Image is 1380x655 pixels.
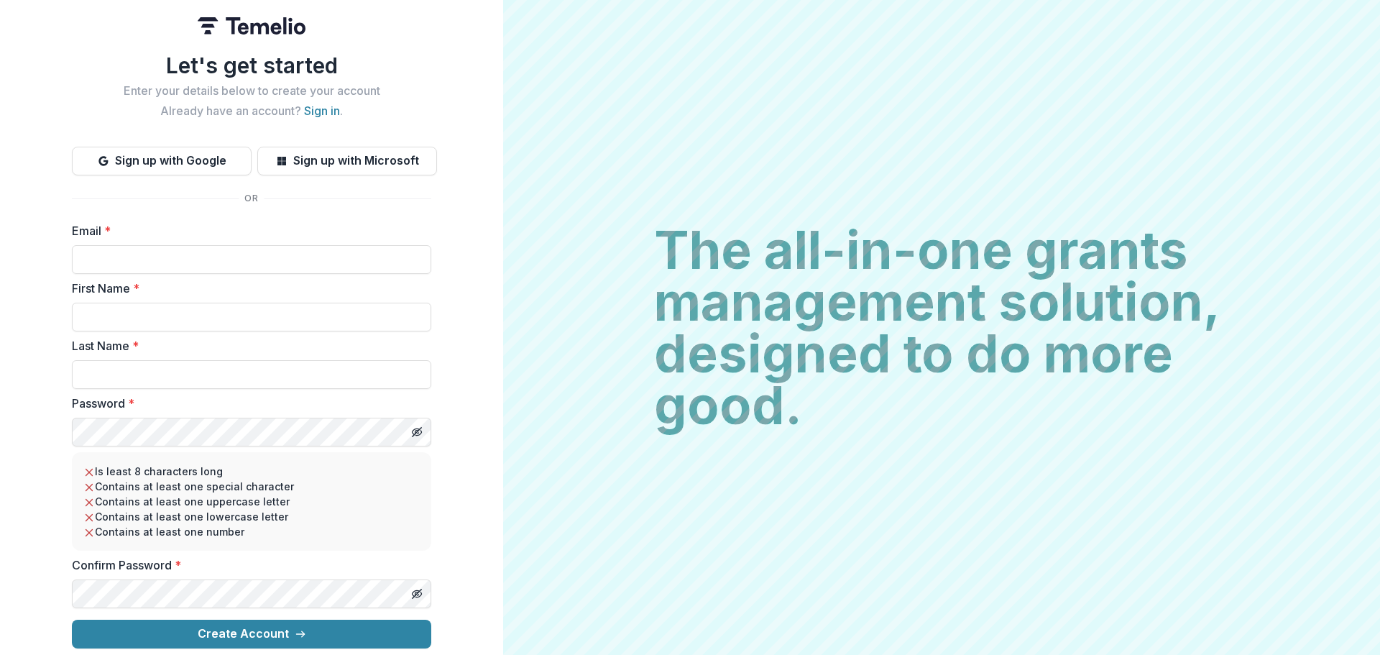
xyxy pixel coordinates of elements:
button: Sign up with Microsoft [257,147,437,175]
li: Contains at least one special character [83,479,420,494]
h2: Enter your details below to create your account [72,84,431,98]
label: Password [72,395,423,412]
label: Confirm Password [72,556,423,574]
img: Temelio [198,17,305,35]
button: Sign up with Google [72,147,252,175]
li: Contains at least one number [83,524,420,539]
li: Contains at least one uppercase letter [83,494,420,509]
label: First Name [72,280,423,297]
li: Contains at least one lowercase letter [83,509,420,524]
label: Email [72,222,423,239]
button: Create Account [72,620,431,649]
h2: Already have an account? . [72,104,431,118]
a: Sign in [304,104,340,118]
label: Last Name [72,337,423,354]
button: Toggle password visibility [405,421,428,444]
li: Is least 8 characters long [83,464,420,479]
h1: Let's get started [72,52,431,78]
button: Toggle password visibility [405,582,428,605]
